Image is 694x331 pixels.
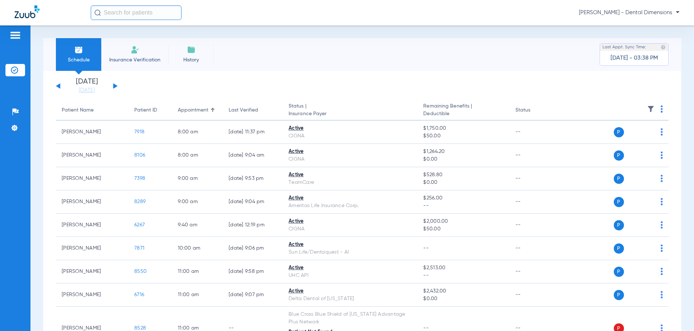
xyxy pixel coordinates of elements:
[223,190,283,214] td: [DATE] 9:04 PM
[289,202,412,210] div: Ameritas Life Insurance Corp.
[289,287,412,295] div: Active
[65,78,109,94] li: [DATE]
[131,45,139,54] img: Manual Insurance Verification
[661,221,663,229] img: group-dot-blue.svg
[510,214,559,237] td: --
[94,9,101,16] img: Search Icon
[229,106,258,114] div: Last Verified
[661,152,663,159] img: group-dot-blue.svg
[661,268,663,275] img: group-dot-blue.svg
[614,220,624,230] span: P
[647,105,654,113] img: filter.svg
[289,272,412,279] div: UHC API
[661,175,663,182] img: group-dot-blue.svg
[289,194,412,202] div: Active
[289,132,412,140] div: CIGNA
[614,243,624,254] span: P
[661,105,663,113] img: group-dot-blue.svg
[614,127,624,137] span: P
[223,214,283,237] td: [DATE] 12:19 PM
[15,5,40,18] img: Zuub Logo
[289,218,412,225] div: Active
[65,87,109,94] a: [DATE]
[423,156,503,163] span: $0.00
[172,237,223,260] td: 10:00 AM
[289,241,412,249] div: Active
[74,45,83,54] img: Schedule
[56,144,128,167] td: [PERSON_NAME]
[134,153,145,158] span: 8106
[172,190,223,214] td: 9:00 AM
[423,148,503,156] span: $1,264.20
[423,225,503,233] span: $50.00
[658,296,694,331] iframe: Chat Widget
[510,144,559,167] td: --
[289,156,412,163] div: CIGNA
[289,311,412,326] div: Blue Cross Blue Shield of [US_STATE] Advantage Plus Network
[134,106,157,114] div: Patient ID
[134,199,146,204] span: 8289
[56,237,128,260] td: [PERSON_NAME]
[614,197,624,207] span: P
[9,31,21,40] img: hamburger-icon
[56,190,128,214] td: [PERSON_NAME]
[289,225,412,233] div: CIGNA
[614,290,624,300] span: P
[283,100,417,121] th: Status |
[62,106,123,114] div: Patient Name
[134,292,144,297] span: 6716
[661,45,666,50] img: last sync help info
[172,260,223,283] td: 11:00 AM
[510,237,559,260] td: --
[423,272,503,279] span: --
[423,171,503,179] span: $528.80
[289,110,412,118] span: Insurance Payer
[134,129,144,134] span: 7918
[289,295,412,303] div: Delta Dental of [US_STATE]
[172,121,223,144] td: 8:00 AM
[172,214,223,237] td: 9:40 AM
[289,148,412,156] div: Active
[178,106,217,114] div: Appointment
[423,132,503,140] span: $50.00
[423,326,429,331] span: --
[423,264,503,272] span: $2,513.00
[423,202,503,210] span: --
[229,106,277,114] div: Last Verified
[423,218,503,225] span: $2,000.00
[134,269,147,274] span: 8550
[614,150,624,161] span: P
[187,45,196,54] img: History
[56,260,128,283] td: [PERSON_NAME]
[423,246,429,251] span: --
[223,283,283,307] td: [DATE] 9:07 PM
[661,128,663,136] img: group-dot-blue.svg
[107,56,163,64] span: Insurance Verification
[174,56,208,64] span: History
[289,125,412,132] div: Active
[614,174,624,184] span: P
[579,9,679,16] span: [PERSON_NAME] - Dental Dimensions
[423,179,503,186] span: $0.00
[223,121,283,144] td: [DATE] 11:37 PM
[56,214,128,237] td: [PERSON_NAME]
[134,176,145,181] span: 7398
[510,260,559,283] td: --
[289,171,412,179] div: Active
[510,100,559,121] th: Status
[423,125,503,132] span: $1,750.00
[289,179,412,186] div: TeamCare
[223,237,283,260] td: [DATE] 9:06 PM
[423,287,503,295] span: $2,432.00
[56,167,128,190] td: [PERSON_NAME]
[661,291,663,298] img: group-dot-blue.svg
[417,100,509,121] th: Remaining Benefits |
[172,144,223,167] td: 8:00 AM
[614,267,624,277] span: P
[56,121,128,144] td: [PERSON_NAME]
[510,167,559,190] td: --
[172,167,223,190] td: 9:00 AM
[603,44,646,51] span: Last Appt. Sync Time:
[134,326,146,331] span: 8528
